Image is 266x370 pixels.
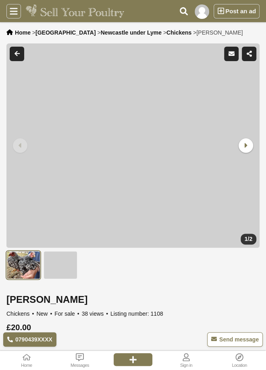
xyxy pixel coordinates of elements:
span: Listing number: 1108 [110,310,163,317]
img: Wyandotte bantams - 1/2 [6,43,260,248]
a: Send message [207,332,263,347]
a: Location [213,351,266,370]
img: Non-logged user [195,4,209,19]
span: [PERSON_NAME] [196,29,243,36]
span: 38 views [82,310,109,317]
li: > [163,29,191,36]
li: > [193,29,243,36]
img: Wyandotte bantams - 2 [44,251,77,279]
img: Wyandotte bantams - 1 [6,251,40,279]
span: Chickens [6,310,35,317]
a: Post an ad [214,4,260,18]
a: Newcastle under Lyme [101,29,162,36]
h1: [PERSON_NAME] [6,294,260,305]
span: 2 [249,236,252,242]
a: 0790439XXXX [3,332,56,347]
div: Next slide [235,135,256,156]
a: Sign in [160,351,213,370]
a: Home [15,29,31,36]
p: Published on [DATE] [6,337,260,345]
a: [GEOGRAPHIC_DATA] [35,29,96,36]
img: Sell Your Poultry [26,4,124,18]
span: 0790439XXXX [15,336,52,343]
li: > [97,29,161,36]
span: 1 [245,236,248,242]
div: Previous slide [10,135,31,156]
span: New [36,310,53,317]
div: / [241,234,256,245]
a: Messages [53,351,106,370]
span: Messages [54,362,106,369]
li: > [32,29,96,36]
a: Chickens [166,29,191,36]
span: Location [214,362,265,369]
span: Sign in [160,362,212,369]
div: £20.00 [6,323,260,332]
span: Home [1,362,52,369]
li: 1 / 2 [6,43,260,248]
span: For sale [54,310,80,317]
span: Send message [219,336,259,343]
